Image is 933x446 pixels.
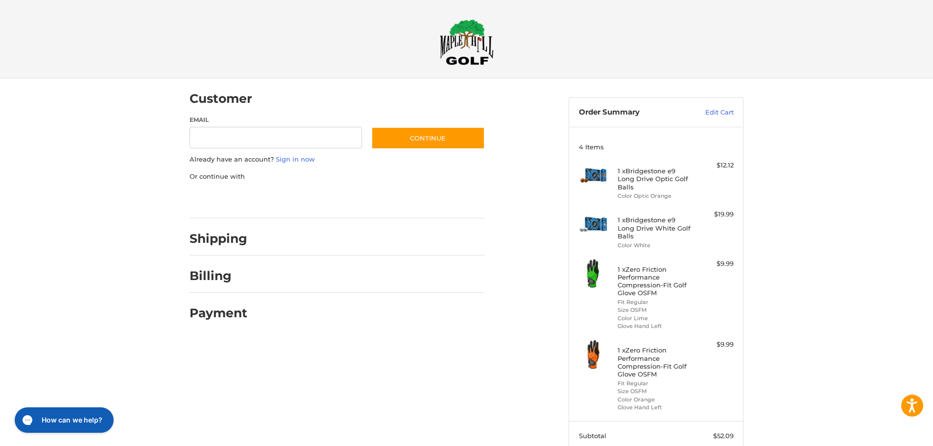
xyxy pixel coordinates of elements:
h3: Order Summary [579,108,684,117]
iframe: PayPal-paylater [269,191,343,209]
iframe: Gorgias live chat messenger [10,404,117,436]
h3: 4 Items [579,143,734,151]
li: Fit Regular [618,298,693,306]
h2: Customer [190,91,252,106]
li: Glove Hand Left [618,322,693,330]
h2: Payment [190,305,247,321]
a: Edit Cart [684,108,734,117]
li: Fit Regular [618,379,693,388]
span: Subtotal [579,432,606,440]
iframe: Google Customer Reviews [852,420,933,446]
h2: Shipping [190,231,247,246]
li: Size OSFM [618,387,693,396]
h4: 1 x Bridgestone e9 Long Drive Optic Golf Balls [618,167,693,191]
h4: 1 x Zero Friction Performance Compression-Fit Golf Glove OSFM [618,346,693,378]
li: Size OSFM [618,306,693,314]
h4: 1 x Bridgestone e9 Long Drive White Golf Balls [618,216,693,240]
div: $12.12 [695,161,734,170]
li: Color Lime [618,314,693,323]
li: Glove Hand Left [618,403,693,412]
img: Maple Hill Golf [440,19,494,65]
li: Color White [618,241,693,250]
p: Already have an account? [190,155,485,164]
li: Color Optic Orange [618,192,693,200]
span: $52.09 [713,432,734,440]
a: Sign in now [276,155,315,163]
iframe: PayPal-venmo [353,191,426,209]
div: $19.99 [695,210,734,219]
div: $9.99 [695,259,734,269]
button: Continue [371,127,485,149]
p: Or continue with [190,172,485,182]
h4: 1 x Zero Friction Performance Compression-Fit Golf Glove OSFM [618,265,693,297]
label: Email [190,116,362,124]
iframe: PayPal-paypal [187,191,260,209]
li: Color Orange [618,396,693,404]
h2: Billing [190,268,247,283]
div: $9.99 [695,340,734,350]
